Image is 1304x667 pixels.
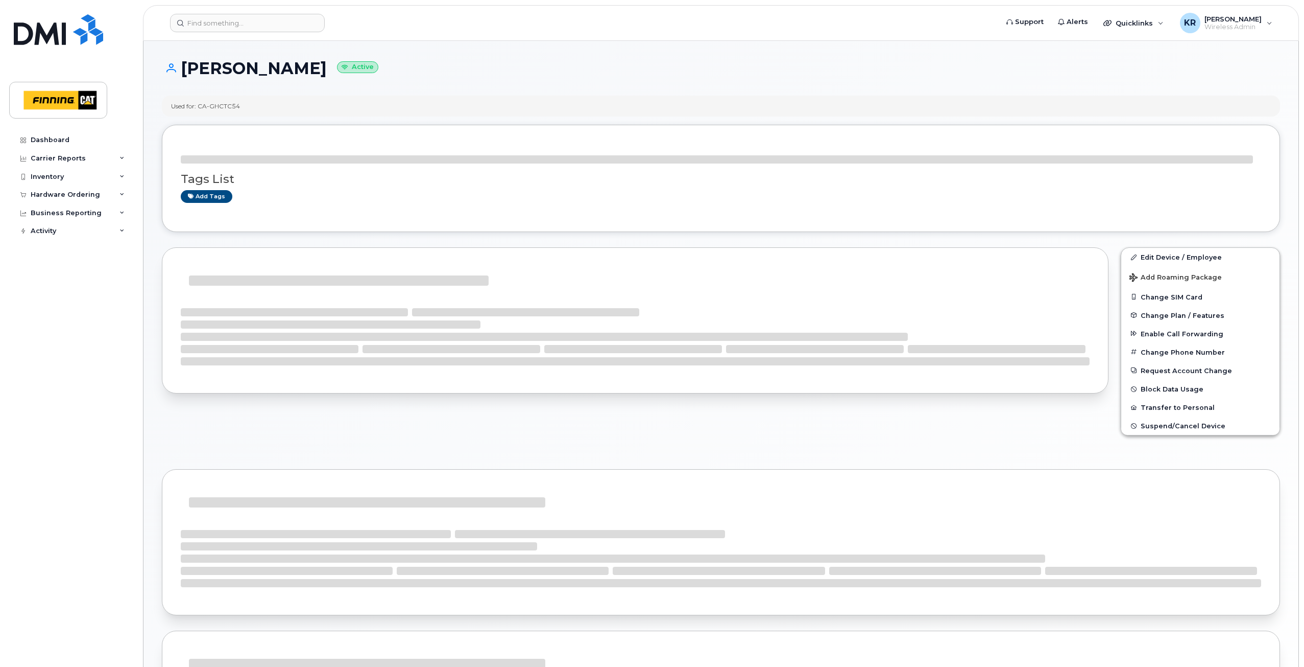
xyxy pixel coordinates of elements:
button: Enable Call Forwarding [1121,325,1279,343]
button: Change Plan / Features [1121,306,1279,325]
small: Active [337,61,378,73]
a: Add tags [181,190,232,203]
h3: Tags List [181,173,1261,186]
button: Change Phone Number [1121,343,1279,361]
button: Suspend/Cancel Device [1121,417,1279,435]
div: Used for: CA-GHCTC54 [171,102,240,110]
h1: [PERSON_NAME] [162,59,1280,77]
button: Transfer to Personal [1121,398,1279,417]
span: Change Plan / Features [1141,311,1224,319]
span: Suspend/Cancel Device [1141,422,1225,430]
span: Add Roaming Package [1129,273,1222,283]
span: Enable Call Forwarding [1141,330,1223,337]
button: Add Roaming Package [1121,266,1279,287]
a: Edit Device / Employee [1121,248,1279,266]
button: Request Account Change [1121,361,1279,380]
button: Change SIM Card [1121,288,1279,306]
button: Block Data Usage [1121,380,1279,398]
